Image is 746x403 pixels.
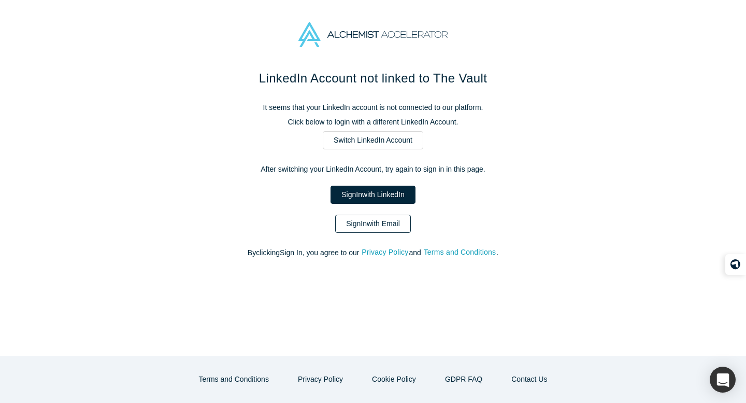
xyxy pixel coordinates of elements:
[500,370,558,388] button: Contact Us
[331,186,415,204] a: SignInwith LinkedIn
[155,102,591,113] p: It seems that your LinkedIn account is not connected to our platform.
[155,69,591,88] h1: LinkedIn Account not linked to The Vault
[335,215,411,233] a: SignInwith Email
[287,370,354,388] button: Privacy Policy
[298,22,448,47] img: Alchemist Accelerator Logo
[155,247,591,258] p: By clicking Sign In , you agree to our and .
[188,370,280,388] button: Terms and Conditions
[155,117,591,128] p: Click below to login with a different LinkedIn Account.
[323,131,423,149] a: Switch LinkedIn Account
[361,246,409,258] button: Privacy Policy
[361,370,427,388] button: Cookie Policy
[423,246,497,258] button: Terms and Conditions
[155,164,591,175] p: After switching your LinkedIn Account, try again to sign in in this page.
[434,370,493,388] a: GDPR FAQ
